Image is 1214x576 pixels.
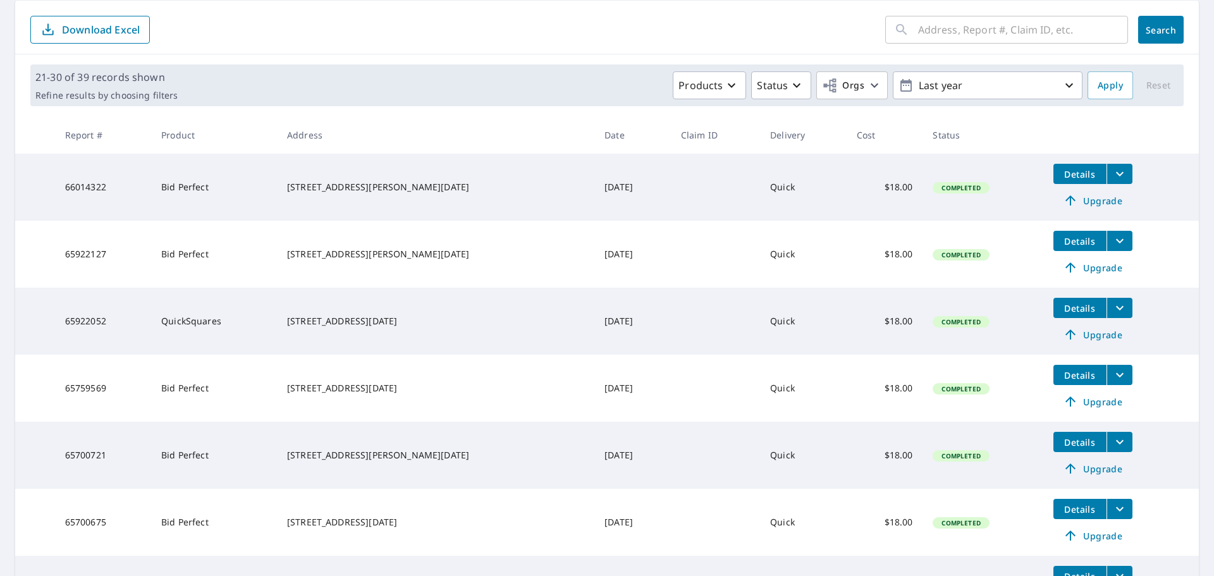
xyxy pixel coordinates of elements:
button: filesDropdownBtn-65700675 [1107,499,1132,519]
th: Cost [847,116,923,154]
td: $18.00 [847,288,923,355]
span: Completed [934,317,988,326]
span: Upgrade [1061,327,1125,342]
span: Completed [934,384,988,393]
span: Upgrade [1061,461,1125,476]
th: Claim ID [671,116,760,154]
p: Products [678,78,723,93]
button: detailsBtn-65700675 [1053,499,1107,519]
td: [DATE] [594,422,671,489]
span: Upgrade [1061,193,1125,208]
td: [DATE] [594,154,671,221]
td: Quick [760,221,847,288]
td: 65922052 [55,288,151,355]
div: [STREET_ADDRESS][DATE] [287,315,584,328]
button: Last year [893,71,1082,99]
th: Date [594,116,671,154]
button: filesDropdownBtn-65700721 [1107,432,1132,452]
span: Upgrade [1061,260,1125,275]
td: 65922127 [55,221,151,288]
button: detailsBtn-65922127 [1053,231,1107,251]
td: [DATE] [594,489,671,556]
span: Apply [1098,78,1123,94]
button: Apply [1088,71,1133,99]
p: Last year [914,75,1062,97]
button: Products [673,71,746,99]
p: Refine results by choosing filters [35,90,178,101]
span: Details [1061,302,1099,314]
td: Bid Perfect [151,489,277,556]
span: Completed [934,518,988,527]
th: Address [277,116,594,154]
div: [STREET_ADDRESS][PERSON_NAME][DATE] [287,181,584,193]
button: detailsBtn-65759569 [1053,365,1107,385]
span: Search [1148,24,1174,36]
span: Details [1061,369,1099,381]
th: Product [151,116,277,154]
button: filesDropdownBtn-65759569 [1107,365,1132,385]
button: filesDropdownBtn-65922127 [1107,231,1132,251]
span: Upgrade [1061,394,1125,409]
button: filesDropdownBtn-66014322 [1107,164,1132,184]
div: [STREET_ADDRESS][PERSON_NAME][DATE] [287,248,584,260]
span: Completed [934,451,988,460]
td: QuickSquares [151,288,277,355]
a: Upgrade [1053,391,1132,412]
td: Quick [760,154,847,221]
p: 21-30 of 39 records shown [35,70,178,85]
button: detailsBtn-65700721 [1053,432,1107,452]
td: Quick [760,355,847,422]
td: [DATE] [594,288,671,355]
span: Details [1061,503,1099,515]
span: Upgrade [1061,528,1125,543]
td: 66014322 [55,154,151,221]
div: [STREET_ADDRESS][DATE] [287,382,584,395]
a: Upgrade [1053,525,1132,546]
th: Delivery [760,116,847,154]
span: Orgs [822,78,864,94]
td: [DATE] [594,221,671,288]
th: Status [923,116,1043,154]
button: detailsBtn-66014322 [1053,164,1107,184]
td: 65700675 [55,489,151,556]
td: Quick [760,489,847,556]
button: Status [751,71,811,99]
input: Address, Report #, Claim ID, etc. [918,12,1128,47]
span: Details [1061,168,1099,180]
a: Upgrade [1053,257,1132,278]
td: $18.00 [847,422,923,489]
td: Bid Perfect [151,422,277,489]
td: Bid Perfect [151,154,277,221]
a: Upgrade [1053,324,1132,345]
span: Details [1061,436,1099,448]
td: $18.00 [847,154,923,221]
button: Search [1138,16,1184,44]
td: $18.00 [847,221,923,288]
td: 65700721 [55,422,151,489]
span: Completed [934,250,988,259]
a: Upgrade [1053,458,1132,479]
button: Orgs [816,71,888,99]
button: filesDropdownBtn-65922052 [1107,298,1132,318]
td: Quick [760,422,847,489]
p: Download Excel [62,23,140,37]
td: [DATE] [594,355,671,422]
td: Bid Perfect [151,355,277,422]
p: Status [757,78,788,93]
span: Details [1061,235,1099,247]
button: Download Excel [30,16,150,44]
td: 65759569 [55,355,151,422]
th: Report # [55,116,151,154]
button: detailsBtn-65922052 [1053,298,1107,318]
td: $18.00 [847,355,923,422]
a: Upgrade [1053,190,1132,211]
div: [STREET_ADDRESS][PERSON_NAME][DATE] [287,449,584,462]
td: Bid Perfect [151,221,277,288]
span: Completed [934,183,988,192]
td: Quick [760,288,847,355]
div: [STREET_ADDRESS][DATE] [287,516,584,529]
td: $18.00 [847,489,923,556]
